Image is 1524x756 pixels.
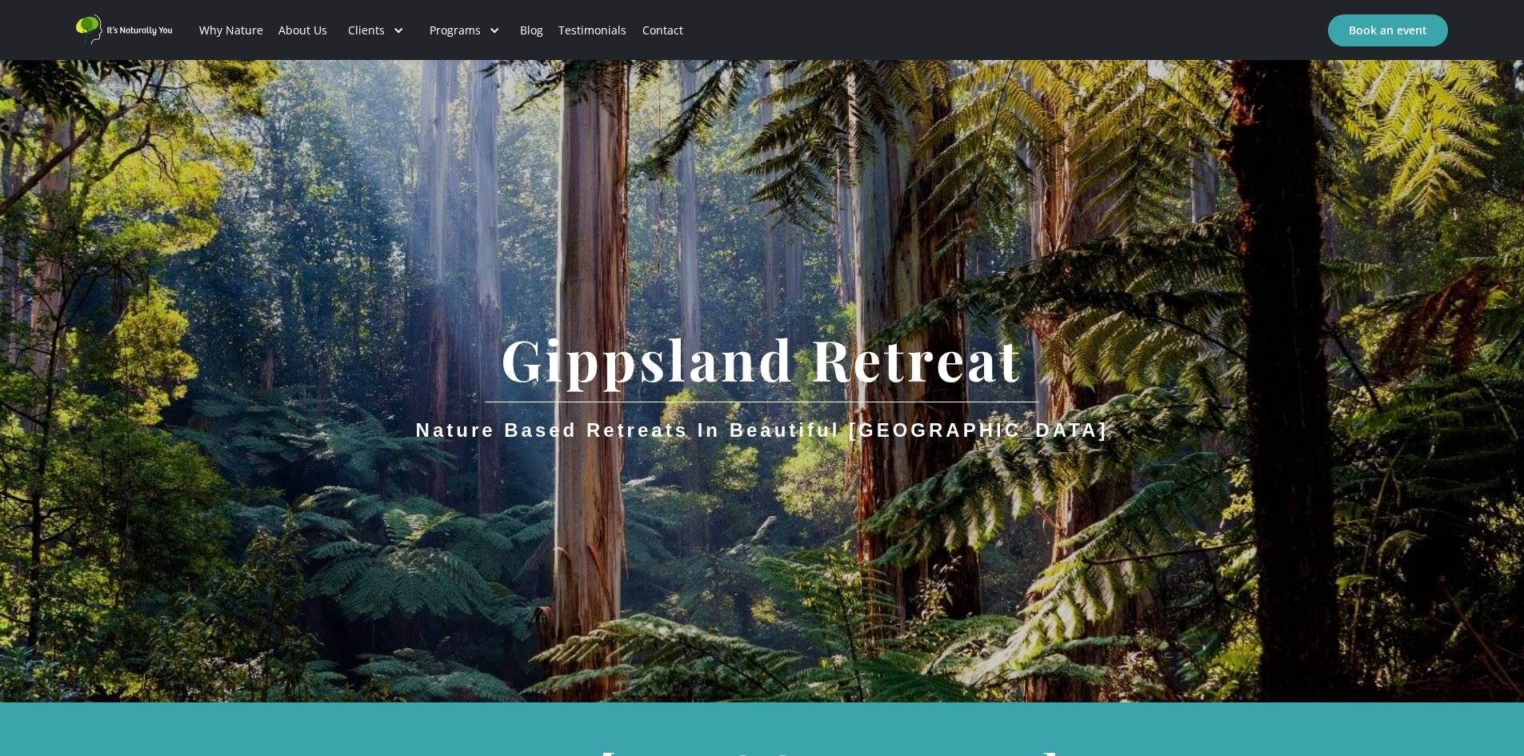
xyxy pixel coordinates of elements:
[513,3,551,58] a: Blog
[417,3,513,58] div: Programs
[76,14,172,46] a: home
[416,418,1109,442] h3: Nature Based Retreats In Beautiful [GEOGRAPHIC_DATA]
[634,3,690,58] a: Contact
[270,3,334,58] a: About Us
[1328,14,1448,46] a: Book an event
[551,3,634,58] a: Testimonials
[430,22,481,38] div: Programs
[335,3,417,58] div: Clients
[477,328,1046,390] h1: Gippsland Retreat
[191,3,270,58] a: Why Nature
[348,22,385,38] div: Clients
